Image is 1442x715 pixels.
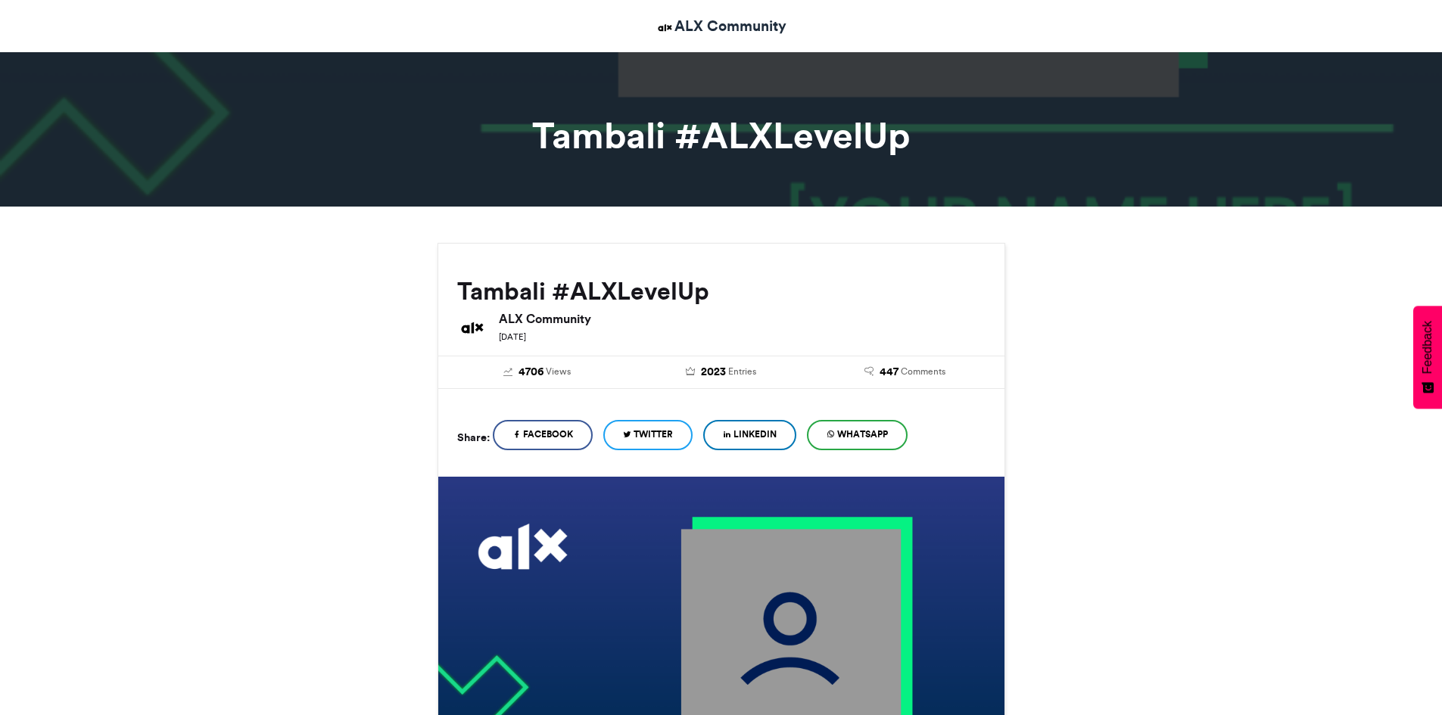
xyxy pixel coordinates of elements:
[703,420,796,450] a: LinkedIn
[728,365,756,378] span: Entries
[546,365,571,378] span: Views
[901,365,945,378] span: Comments
[519,364,543,381] span: 4706
[523,427,573,441] span: Facebook
[701,364,726,381] span: 2023
[1413,306,1442,409] button: Feedback - Show survey
[880,364,899,381] span: 447
[656,15,786,37] a: ALX Community
[457,364,618,381] a: 4706 Views
[493,420,593,450] a: Facebook
[807,420,908,450] a: WhatsApp
[634,427,673,441] span: Twitter
[499,312,986,325] h6: ALX Community
[640,364,802,381] a: 2023 Entries
[301,117,1141,154] h1: Tambali #ALXLevelUp
[656,18,674,37] img: ALX Community
[603,420,693,450] a: Twitter
[499,331,526,342] small: [DATE]
[1421,321,1434,374] span: Feedback
[733,427,777,441] span: LinkedIn
[457,278,986,305] h2: Tambali #ALXLevelUp
[457,427,490,447] h5: Share:
[837,427,888,441] span: WhatsApp
[824,364,986,381] a: 447 Comments
[457,312,487,343] img: ALX Community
